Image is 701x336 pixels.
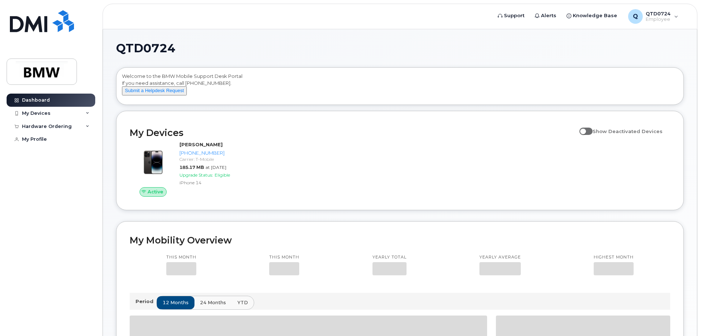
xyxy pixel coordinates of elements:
span: YTD [237,299,248,306]
button: Submit a Helpdesk Request [122,86,187,95]
span: Upgrade Status: [179,172,213,178]
h2: My Devices [130,127,576,138]
div: [PHONE_NUMBER] [179,150,255,156]
p: Yearly total [372,254,407,260]
span: at [DATE] [205,165,226,170]
a: Submit a Helpdesk Request [122,87,187,93]
span: 24 months [200,299,226,306]
p: Yearly average [479,254,521,260]
span: Show Deactivated Devices [593,128,663,134]
h2: My Mobility Overview [130,235,670,246]
span: Active [148,188,163,195]
span: 185.17 MB [179,165,204,170]
img: image20231002-3703462-njx0qo.jpeg [136,145,171,180]
div: Carrier: T-Mobile [179,156,255,162]
span: QTD0724 [116,43,175,54]
span: Eligible [215,172,230,178]
a: Active[PERSON_NAME][PHONE_NUMBER]Carrier: T-Mobile185.17 MBat [DATE]Upgrade Status:EligibleiPhone 14 [130,141,258,197]
input: Show Deactivated Devices [579,124,585,130]
div: iPhone 14 [179,180,255,186]
p: This month [269,254,299,260]
p: This month [166,254,196,260]
div: Welcome to the BMW Mobile Support Desk Portal If you need assistance, call [PHONE_NUMBER]. [122,73,678,102]
p: Period [136,298,156,305]
p: Highest month [594,254,634,260]
strong: [PERSON_NAME] [179,141,223,147]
